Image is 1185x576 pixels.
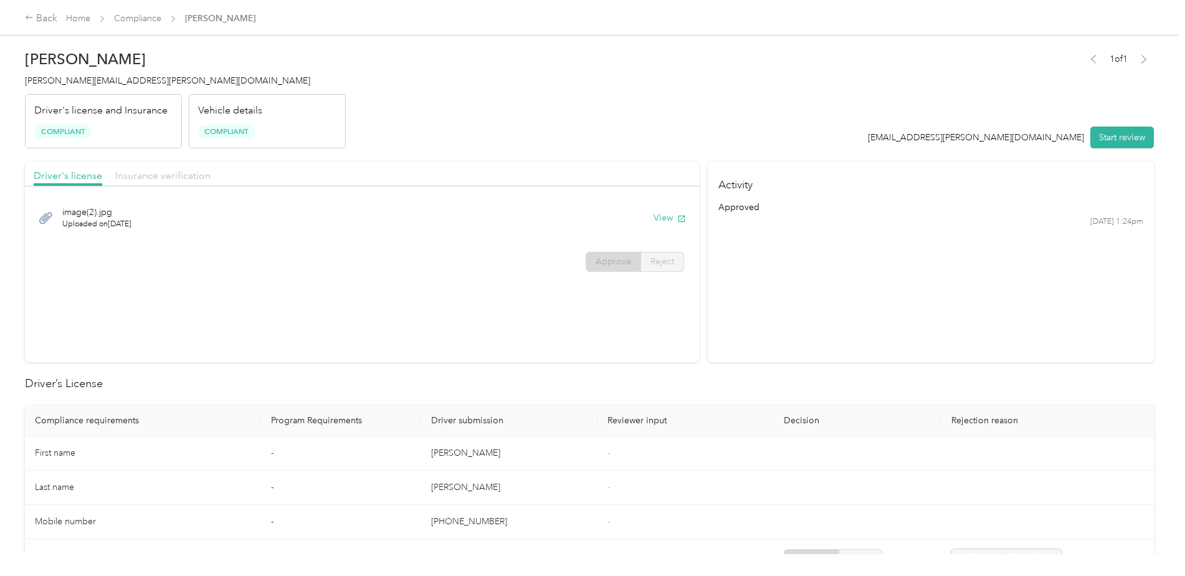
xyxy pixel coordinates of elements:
[774,405,942,436] th: Decision
[34,170,102,181] span: Driver's license
[607,482,610,492] span: -
[35,482,74,492] span: Last name
[34,103,168,118] p: Driver's license and Insurance
[421,405,597,436] th: Driver submission
[421,505,597,539] td: [PHONE_NUMBER]
[1110,52,1128,65] span: 1 of 1
[185,12,255,25] span: [PERSON_NAME]
[25,75,310,86] span: [PERSON_NAME][EMAIL_ADDRESS][PERSON_NAME][DOMAIN_NAME]
[25,50,346,68] h2: [PERSON_NAME]
[198,125,255,139] span: Compliant
[261,436,421,471] td: -
[25,405,261,436] th: Compliance requirements
[25,11,57,26] div: Back
[115,170,211,181] span: Insurance verification
[34,125,92,139] span: Compliant
[198,103,262,118] p: Vehicle details
[708,161,1154,201] h4: Activity
[1115,506,1185,576] iframe: Everlance-gr Chat Button Frame
[849,554,872,564] span: Reject
[421,471,597,505] td: [PERSON_NAME]
[25,471,261,505] td: Last name
[1090,127,1154,148] button: Start review
[718,201,1143,214] div: approved
[25,505,261,539] td: Mobile number
[596,256,631,267] span: Approve
[25,375,1154,392] h2: Driver’s License
[654,211,686,224] button: View
[35,448,75,458] span: First name
[794,554,829,564] span: Approve
[261,471,421,505] td: -
[868,131,1084,144] div: [EMAIL_ADDRESS][PERSON_NAME][DOMAIN_NAME]
[1090,216,1143,228] time: [DATE] 1:24pm
[650,256,674,267] span: Reject
[25,436,261,471] td: First name
[66,13,90,24] a: Home
[607,554,610,564] span: -
[62,219,131,230] span: Uploaded on [DATE]
[114,13,161,24] a: Compliance
[35,554,139,564] span: Driver License expiration *
[261,405,421,436] th: Program Requirements
[607,516,610,527] span: -
[941,405,1154,436] th: Rejection reason
[421,436,597,471] td: [PERSON_NAME]
[261,505,421,539] td: -
[62,206,131,219] span: image(2).jpg
[35,516,96,527] span: Mobile number
[597,405,774,436] th: Reviewer input
[607,448,610,458] span: -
